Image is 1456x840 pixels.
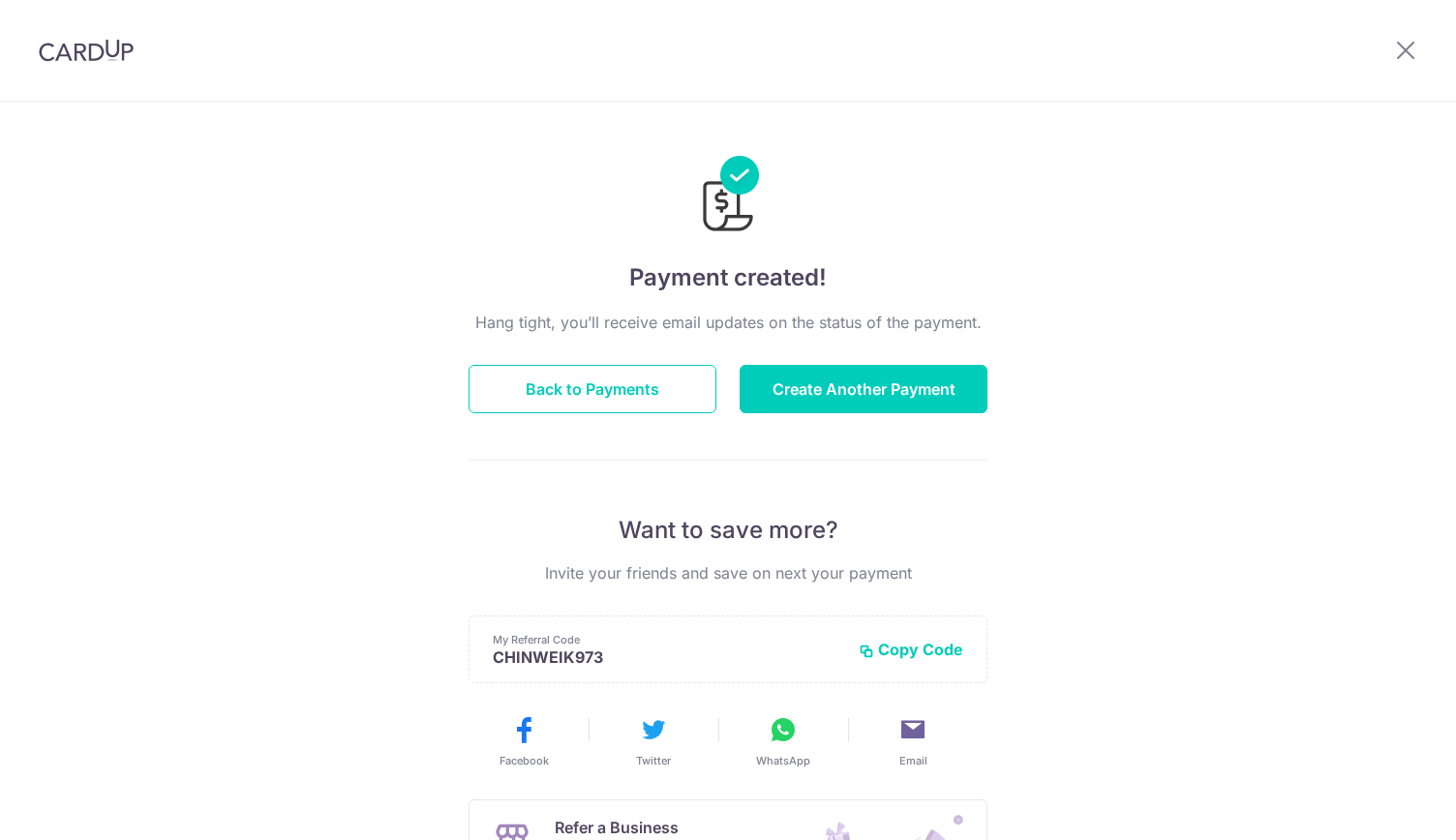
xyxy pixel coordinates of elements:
[697,156,759,237] img: Payments
[469,561,987,585] p: Invite your friends and save on next your payment
[740,365,987,413] button: Create Another Payment
[859,640,963,659] button: Copy Code
[726,714,840,768] button: WhatsApp
[596,714,711,768] button: Twitter
[39,39,134,62] img: CardUp
[469,311,987,334] p: Hang tight, you’ll receive email updates on the status of the payment.
[856,714,970,768] button: Email
[899,753,927,768] span: Email
[493,632,843,647] p: My Referral Code
[555,816,767,839] p: Refer a Business
[469,515,987,546] p: Want to save more?
[756,753,810,768] span: WhatsApp
[469,260,987,295] h4: Payment created!
[493,647,843,667] p: CHINWEIK973
[467,714,581,768] button: Facebook
[469,365,716,413] button: Back to Payments
[636,753,671,768] span: Twitter
[500,753,549,768] span: Facebook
